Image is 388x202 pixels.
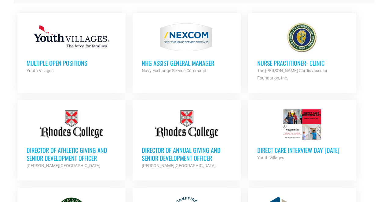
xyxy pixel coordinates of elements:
[133,100,241,178] a: Director of Annual Giving and Senior Development Officer [PERSON_NAME][GEOGRAPHIC_DATA]
[142,146,232,162] h3: Director of Annual Giving and Senior Development Officer
[257,59,347,67] h3: Nurse Practitioner- Clinic
[248,13,356,91] a: Nurse Practitioner- Clinic The [PERSON_NAME] Cardiovascular Foundation, Inc.
[142,68,206,73] strong: Navy Exchange Service Command
[248,100,356,171] a: Direct Care Interview Day [DATE] Youth Villages
[27,163,101,168] strong: [PERSON_NAME][GEOGRAPHIC_DATA]
[27,68,53,73] strong: Youth Villages
[27,146,116,162] h3: Director of Athletic Giving and Senior Development Officer
[142,59,232,67] h3: NHG ASSIST GENERAL MANAGER
[27,59,116,67] h3: Multiple Open Positions
[17,13,126,83] a: Multiple Open Positions Youth Villages
[17,100,126,178] a: Director of Athletic Giving and Senior Development Officer [PERSON_NAME][GEOGRAPHIC_DATA]
[133,13,241,83] a: NHG ASSIST GENERAL MANAGER Navy Exchange Service Command
[257,68,328,80] strong: The [PERSON_NAME] Cardiovascular Foundation, Inc.
[257,146,347,154] h3: Direct Care Interview Day [DATE]
[142,163,216,168] strong: [PERSON_NAME][GEOGRAPHIC_DATA]
[257,155,284,160] strong: Youth Villages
